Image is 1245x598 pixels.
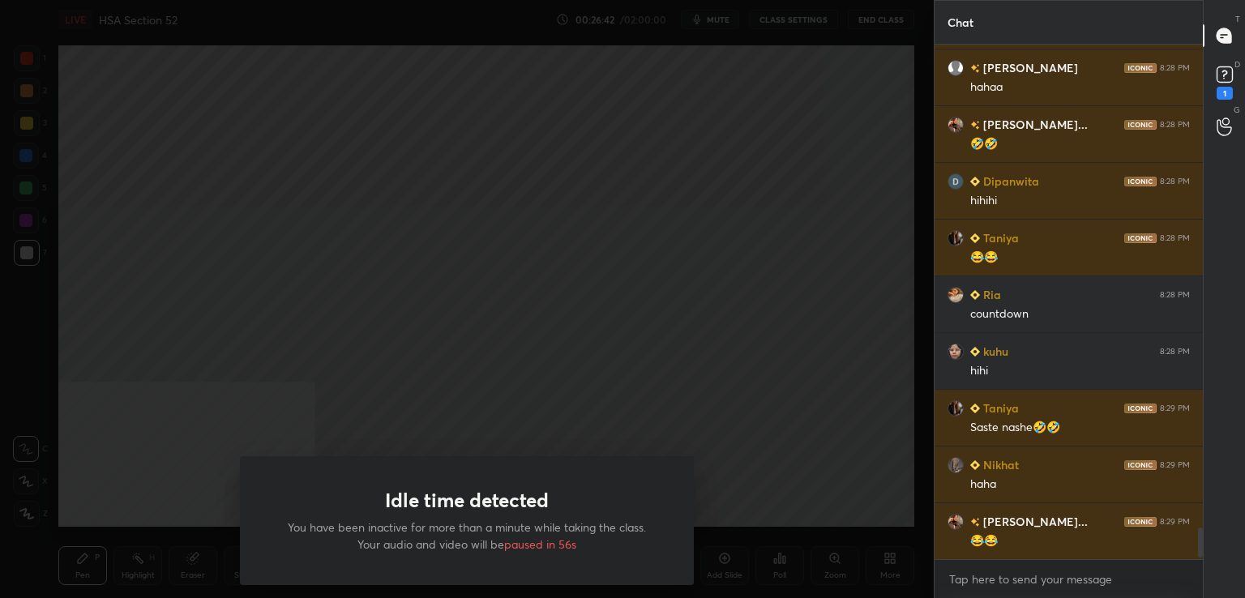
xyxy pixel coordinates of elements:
[970,518,980,527] img: no-rating-badge.077c3623.svg
[279,519,655,553] p: You have been inactive for more than a minute while taking the class. Your audio and video will be
[1217,87,1233,100] div: 1
[1234,104,1240,116] p: G
[1124,460,1157,470] img: iconic-dark.1390631f.png
[970,250,1190,266] div: 😂😂
[970,193,1190,209] div: hihihi
[935,45,1203,560] div: grid
[970,177,980,186] img: Learner_Badge_beginner_1_8b307cf2a0.svg
[1124,404,1157,413] img: iconic-dark.1390631f.png
[1160,404,1190,413] div: 8:29 PM
[980,59,1078,76] h6: [PERSON_NAME]
[1160,233,1190,243] div: 8:28 PM
[970,476,1190,493] div: haha
[980,173,1039,190] h6: Dipanwita
[1124,120,1157,130] img: iconic-dark.1390631f.png
[980,399,1019,416] h6: Taniya
[980,343,1008,360] h6: kuhu
[1160,290,1190,300] div: 8:28 PM
[980,116,1088,133] h6: [PERSON_NAME]...
[504,536,576,552] span: paused in 56s
[970,64,980,73] img: no-rating-badge.077c3623.svg
[948,514,964,530] img: 5b11c30a22df466f9804dd7dd379f855.jpg
[1160,63,1190,73] div: 8:28 PM
[1160,120,1190,130] div: 8:28 PM
[1234,58,1240,70] p: D
[970,233,980,243] img: Learner_Badge_beginner_1_8b307cf2a0.svg
[970,533,1190,549] div: 😂😂
[970,347,980,357] img: Learner_Badge_beginner_1_8b307cf2a0.svg
[970,121,980,130] img: no-rating-badge.077c3623.svg
[970,363,1190,379] div: hihi
[970,404,980,413] img: Learner_Badge_beginner_1_8b307cf2a0.svg
[970,306,1190,322] div: countdown
[1124,177,1157,186] img: iconic-dark.1390631f.png
[948,344,964,360] img: 508ea7dea493476aadc57345d5cd8bfd.jpg
[970,460,980,470] img: Learner_Badge_beginner_1_8b307cf2a0.svg
[980,456,1019,473] h6: Nikhat
[935,1,986,44] p: Chat
[948,457,964,473] img: 79a9d9ec786c4f24a2d7d5a34bc200e3.jpg
[1160,460,1190,470] div: 8:29 PM
[948,60,964,76] img: default.png
[970,420,1190,436] div: Saste nashe🤣🤣
[970,290,980,300] img: Learner_Badge_beginner_1_8b307cf2a0.svg
[948,287,964,303] img: 9c49796db0424d3e93502d3a13e5df49.jpg
[948,400,964,416] img: 4f2c8fd7bf5a4efdb69b377a19b5aca4.jpg
[1160,347,1190,357] div: 8:28 PM
[385,489,549,512] h1: Idle time detected
[980,513,1088,530] h6: [PERSON_NAME]...
[970,79,1190,96] div: hahaa
[970,136,1190,152] div: 🤣🤣
[1160,177,1190,186] div: 8:28 PM
[1160,517,1190,527] div: 8:29 PM
[948,117,964,133] img: 5b11c30a22df466f9804dd7dd379f855.jpg
[1124,233,1157,243] img: iconic-dark.1390631f.png
[1235,13,1240,25] p: T
[1124,517,1157,527] img: iconic-dark.1390631f.png
[1124,63,1157,73] img: iconic-dark.1390631f.png
[948,230,964,246] img: 4f2c8fd7bf5a4efdb69b377a19b5aca4.jpg
[948,173,964,190] img: 3
[980,286,1001,303] h6: Ria
[980,229,1019,246] h6: Taniya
